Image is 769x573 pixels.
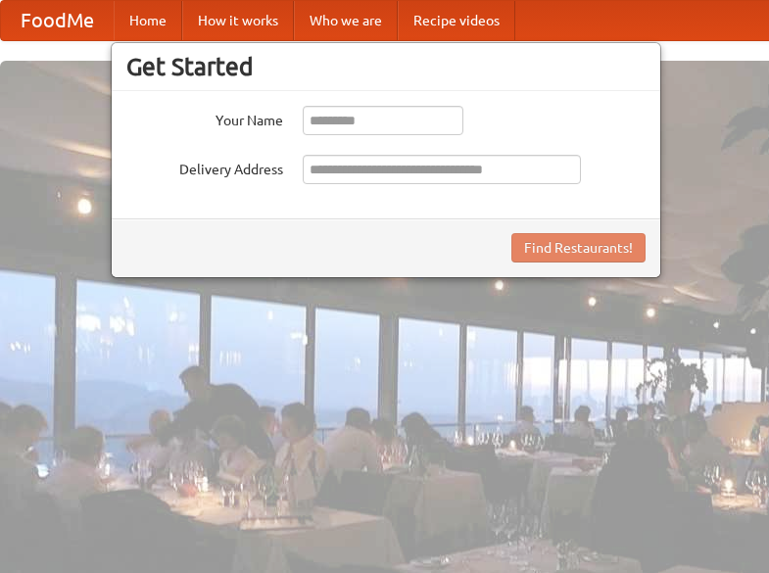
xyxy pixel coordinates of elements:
[1,1,114,40] a: FoodMe
[511,233,646,263] button: Find Restaurants!
[114,1,182,40] a: Home
[126,106,283,130] label: Your Name
[126,155,283,179] label: Delivery Address
[126,52,646,81] h3: Get Started
[398,1,515,40] a: Recipe videos
[294,1,398,40] a: Who we are
[182,1,294,40] a: How it works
